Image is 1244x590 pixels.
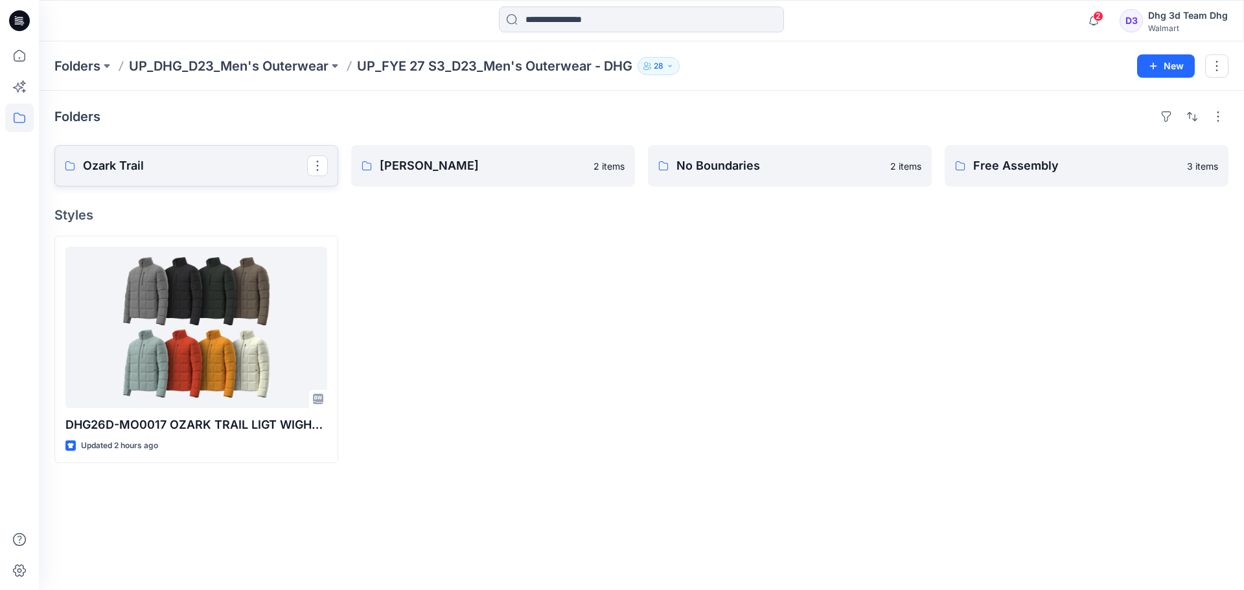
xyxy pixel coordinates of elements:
p: 3 items [1187,159,1218,173]
button: New [1137,54,1195,78]
h4: Styles [54,207,1228,223]
p: No Boundaries [676,157,882,175]
button: 28 [638,57,680,75]
div: D3 [1120,9,1143,32]
p: 28 [654,59,663,73]
a: Ozark Trail [54,145,338,187]
p: [PERSON_NAME] [380,157,586,175]
p: 2 items [593,159,625,173]
h4: Folders [54,109,100,124]
div: Walmart [1148,23,1228,33]
a: DHG26D-MO0017 OZARK TRAIL LIGT WIGHT PUFFER JACKET OPT 2 [65,247,327,408]
p: UP_FYE 27 S3_D23_Men's Outerwear - DHG [357,57,632,75]
a: Folders [54,57,100,75]
p: 2 items [890,159,921,173]
span: 2 [1093,11,1103,21]
div: Dhg 3d Team Dhg [1148,8,1228,23]
a: [PERSON_NAME]2 items [351,145,635,187]
p: Updated 2 hours ago [81,439,158,453]
p: Free Assembly [973,157,1179,175]
a: UP_DHG_D23_Men's Outerwear [129,57,328,75]
p: DHG26D-MO0017 OZARK TRAIL LIGT WIGHT PUFFER JACKET OPT 2 [65,416,327,434]
a: No Boundaries2 items [648,145,932,187]
p: Ozark Trail [83,157,307,175]
a: Free Assembly3 items [945,145,1228,187]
